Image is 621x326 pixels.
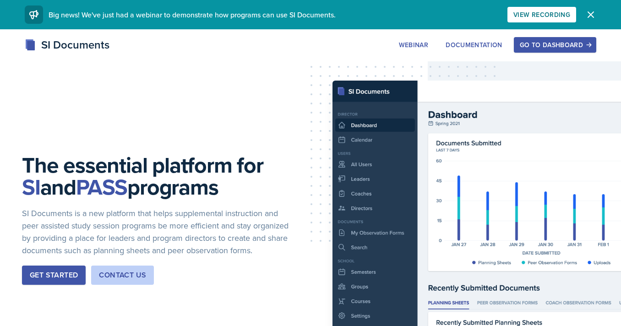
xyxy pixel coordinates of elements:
button: Webinar [393,37,434,53]
span: Big news! We've just had a webinar to demonstrate how programs can use SI Documents. [49,10,336,20]
div: Go to Dashboard [520,41,590,49]
div: Documentation [446,41,502,49]
div: Get Started [30,270,78,281]
div: View Recording [513,11,570,18]
button: Contact Us [91,266,154,285]
div: Webinar [399,41,428,49]
button: Get Started [22,266,86,285]
div: SI Documents [25,37,109,53]
button: Go to Dashboard [514,37,596,53]
button: View Recording [507,7,576,22]
div: Contact Us [99,270,146,281]
button: Documentation [440,37,508,53]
